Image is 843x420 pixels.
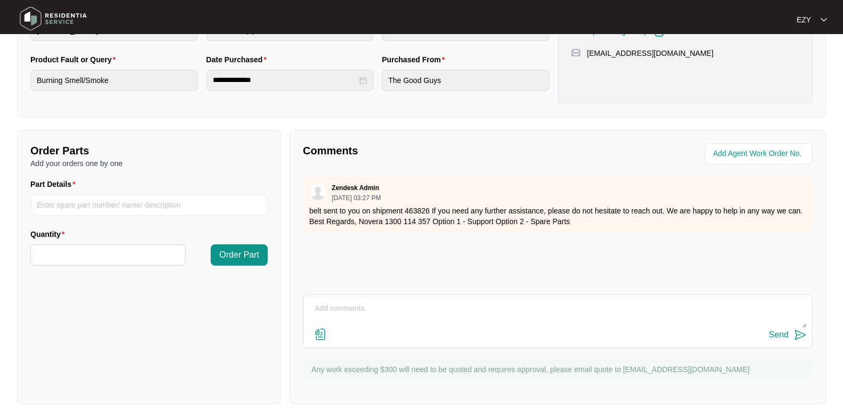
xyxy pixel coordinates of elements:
[332,195,381,201] p: [DATE] 03:27 PM
[206,54,271,65] label: Date Purchased
[821,17,827,22] img: dropdown arrow
[382,54,449,65] label: Purchased From
[16,3,91,35] img: residentia service logo
[309,205,806,227] p: belt sent to you on shipment 463826 If you need any further assistance, please do not hesitate to...
[30,229,69,240] label: Quantity
[30,54,120,65] label: Product Fault or Query
[213,75,358,86] input: Date Purchased
[30,143,268,158] p: Order Parts
[30,179,80,190] label: Part Details
[219,249,259,261] span: Order Part
[769,328,807,342] button: Send
[571,48,581,57] img: map-pin
[713,147,806,160] input: Add Agent Work Order No.
[311,364,807,375] p: Any work exceeding $300 will need to be quoted and requires approval, please email quote to [EMAI...
[30,70,198,91] input: Product Fault or Query
[211,244,268,266] button: Order Part
[310,184,326,200] img: user.svg
[797,14,811,25] p: EZY
[332,184,379,192] p: Zendesk Admin
[769,330,789,340] div: Send
[794,328,807,341] img: send-icon.svg
[303,143,550,158] p: Comments
[382,70,549,91] input: Purchased From
[31,245,185,265] input: Quantity
[314,328,327,341] img: file-attachment-doc.svg
[30,158,268,169] p: Add your orders one by one
[30,194,268,216] input: Part Details
[587,48,713,59] p: [EMAIL_ADDRESS][DOMAIN_NAME]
